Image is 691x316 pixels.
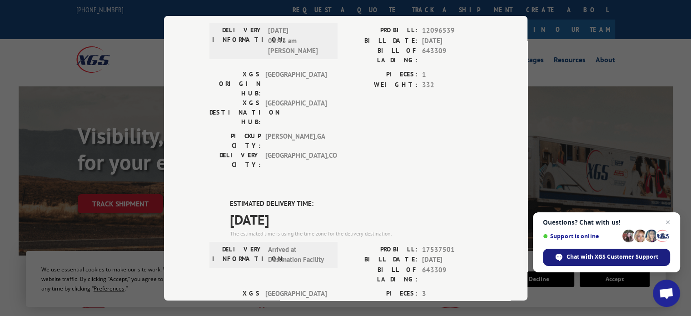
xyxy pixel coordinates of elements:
[265,98,327,127] span: [GEOGRAPHIC_DATA]
[422,25,482,36] span: 12096539
[422,35,482,46] span: [DATE]
[209,98,261,127] label: XGS DESTINATION HUB:
[212,244,263,265] label: DELIVERY INFORMATION:
[268,25,329,56] span: [DATE] 08:43 am [PERSON_NAME]
[230,209,482,229] span: [DATE]
[346,299,418,309] label: WEIGHT:
[346,244,418,255] label: PROBILL:
[346,25,418,36] label: PROBILL:
[346,35,418,46] label: BILL DATE:
[422,288,482,299] span: 3
[346,46,418,65] label: BILL OF LADING:
[422,255,482,265] span: [DATE]
[422,244,482,255] span: 17537501
[422,70,482,80] span: 1
[346,70,418,80] label: PIECES:
[268,244,329,265] span: Arrived at Destination Facility
[543,249,670,266] span: Chat with XGS Customer Support
[230,229,482,237] div: The estimated time is using the time zone for the delivery destination.
[265,131,327,150] span: [PERSON_NAME] , GA
[543,219,670,226] span: Questions? Chat with us!
[209,70,261,98] label: XGS ORIGIN HUB:
[422,46,482,65] span: 643309
[346,288,418,299] label: PIECES:
[653,280,680,307] a: Open chat
[346,80,418,90] label: WEIGHT:
[543,233,619,240] span: Support is online
[422,299,482,309] span: 538
[230,199,482,209] label: ESTIMATED DELIVERY TIME:
[265,150,327,170] span: [GEOGRAPHIC_DATA] , CO
[346,255,418,265] label: BILL DATE:
[209,150,261,170] label: DELIVERY CITY:
[422,80,482,90] span: 332
[212,25,263,56] label: DELIVERY INFORMATION:
[265,70,327,98] span: [GEOGRAPHIC_DATA]
[346,265,418,284] label: BILL OF LADING:
[567,253,658,261] span: Chat with XGS Customer Support
[209,131,261,150] label: PICKUP CITY:
[422,265,482,284] span: 643309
